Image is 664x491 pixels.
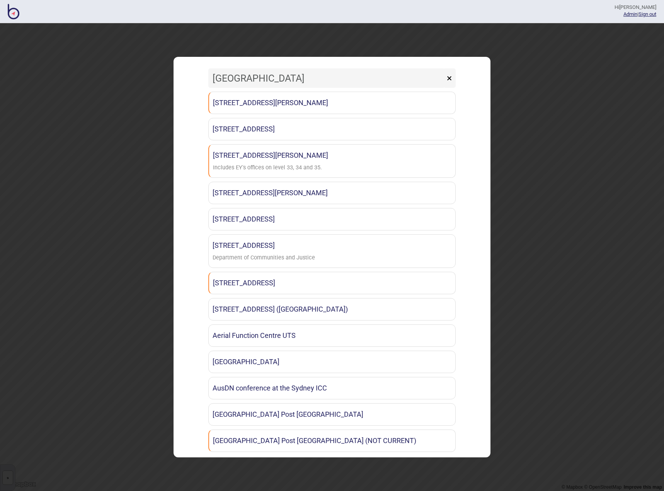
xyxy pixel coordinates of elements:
div: Includes EY's offices on level 33, 34 and 35. [213,162,322,174]
a: [GEOGRAPHIC_DATA] [208,351,456,373]
div: Department of Communities and Justice [213,252,315,264]
a: [STREET_ADDRESS] [208,118,456,140]
img: BindiMaps CMS [8,4,19,19]
a: AusDN conference at the Sydney ICC [208,377,456,399]
a: [STREET_ADDRESS]Department of Communities and Justice [208,234,456,268]
div: Hi [PERSON_NAME] [615,4,656,11]
span: | [623,11,638,17]
a: [STREET_ADDRESS] [208,272,456,294]
a: [GEOGRAPHIC_DATA] Post [GEOGRAPHIC_DATA] [208,403,456,426]
a: [STREET_ADDRESS] ([GEOGRAPHIC_DATA]) [208,298,456,321]
a: Admin [623,11,637,17]
a: [STREET_ADDRESS][PERSON_NAME] [208,182,456,204]
input: Search locations by tag + name [208,68,445,88]
a: [STREET_ADDRESS][PERSON_NAME]Includes EY's offices on level 33, 34 and 35. [208,144,456,178]
a: [STREET_ADDRESS] [208,208,456,230]
a: [STREET_ADDRESS][PERSON_NAME] [208,92,456,114]
button: × [443,68,456,88]
a: [GEOGRAPHIC_DATA] Post [GEOGRAPHIC_DATA] (NOT CURRENT) [208,430,456,452]
a: Aerial Function Centre UTS [208,324,456,347]
button: Sign out [638,11,656,17]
